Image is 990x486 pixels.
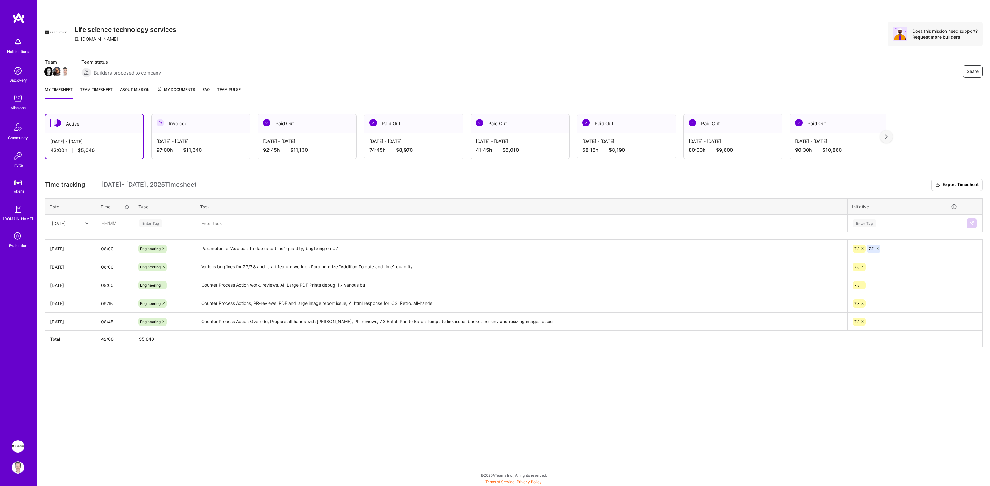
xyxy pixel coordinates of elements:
span: $5,010 [502,147,519,153]
img: Team Member Avatar [44,67,54,76]
span: Engineering [140,301,161,306]
input: HH:MM [96,241,134,257]
h3: Life science technology services [75,26,176,33]
img: Team Member Avatar [60,67,70,76]
img: discovery [12,65,24,77]
i: icon SelectionTeam [12,231,24,242]
span: $8,970 [396,147,413,153]
div: 92:45 h [263,147,351,153]
div: 74:45 h [369,147,458,153]
img: Apprentice: Life science technology services [12,440,24,453]
div: [DATE] - [DATE] [50,138,138,145]
img: Paid Out [582,119,590,126]
textarea: Counter Process Actions, PR-reviews, PDF and large image report issue, AI html response for iOS, ... [196,295,847,312]
div: Community [8,134,28,141]
div: © 2025 ATeams Inc., All rights reserved. [37,467,990,483]
div: Tokens [12,188,24,194]
button: Export Timesheet [931,179,983,191]
div: [DOMAIN_NAME] [3,215,33,222]
span: $8,190 [609,147,625,153]
img: User Avatar [12,461,24,474]
div: Active [45,114,143,133]
span: Team status [81,59,161,65]
input: HH:MM [96,277,134,293]
div: [DATE] [50,282,91,288]
img: Builders proposed to company [81,68,91,78]
input: HH:MM [96,259,134,275]
input: HH:MM [96,313,134,330]
i: icon Chevron [85,222,88,225]
img: Invoiced [157,119,164,126]
a: Privacy Policy [517,480,542,484]
div: Paid Out [471,114,569,133]
div: Paid Out [364,114,463,133]
button: Share [963,65,983,78]
span: | [485,480,542,484]
img: Active [54,119,61,127]
div: [DATE] - [DATE] [369,138,458,144]
a: Team timesheet [80,86,113,99]
a: Team Member Avatar [53,66,61,77]
div: [DATE] - [DATE] [582,138,671,144]
th: Type [134,198,196,215]
span: Engineering [140,265,161,269]
img: right [885,134,888,139]
span: [DATE] - [DATE] , 2025 Timesheet [101,181,196,189]
a: Team Member Avatar [61,66,69,77]
span: 7.8 [854,283,859,288]
span: Time tracking [45,181,85,189]
img: Submit [969,221,974,226]
textarea: Counter Process Action Override, Prepare all-hands with [PERSON_NAME], PR-reviews, 7.3 Batch Run ... [196,313,847,330]
span: $5,040 [78,147,95,154]
div: Paid Out [258,114,356,133]
textarea: Various bugfixes for 7.7/7.8 and start feature work on Parameterize "Addition To date and time" q... [196,258,847,275]
img: teamwork [12,92,24,104]
a: Team Pulse [217,86,241,99]
a: My Documents [157,86,195,99]
div: [DATE] - [DATE] [263,138,351,144]
i: icon CompanyGray [75,37,80,42]
th: Total [45,331,96,347]
div: [DATE] - [DATE] [795,138,884,144]
span: 7.8 [854,301,859,306]
span: 7.8 [854,319,859,324]
span: My Documents [157,86,195,93]
img: guide book [12,203,24,215]
img: tokens [14,180,22,185]
div: Discovery [9,77,27,83]
img: Avatar [893,27,907,41]
img: Paid Out [795,119,803,126]
div: Time [101,203,129,210]
span: $10,860 [822,147,842,153]
span: Builders proposed to company [94,70,161,76]
div: Invite [13,162,23,168]
span: $11,130 [290,147,308,153]
div: Invoiced [152,114,250,133]
span: 7.8 [854,265,859,269]
div: Enter Tag [139,218,162,228]
div: [DATE] [50,264,91,270]
img: Invite [12,150,24,162]
div: Paid Out [577,114,676,133]
span: $11,640 [183,147,202,153]
img: logo [12,12,25,23]
div: 80:00 h [689,147,777,153]
a: Terms of Service [485,480,514,484]
span: 7.7. [869,246,874,251]
i: icon Download [935,182,940,188]
img: Team Member Avatar [52,67,62,76]
a: Team Member Avatar [45,66,53,77]
span: Engineering [140,246,161,251]
div: [DOMAIN_NAME] [75,36,118,42]
div: 42:00 h [50,147,138,154]
span: Engineering [140,319,161,324]
img: Paid Out [369,119,377,126]
div: 41:45 h [476,147,564,153]
span: Team [45,59,69,65]
img: Company Logo [45,22,67,44]
a: Apprentice: Life science technology services [10,440,26,453]
span: $ 5,040 [139,336,154,342]
input: HH:MM [97,215,133,231]
div: [DATE] - [DATE] [689,138,777,144]
div: Does this mission need support? [912,28,978,34]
